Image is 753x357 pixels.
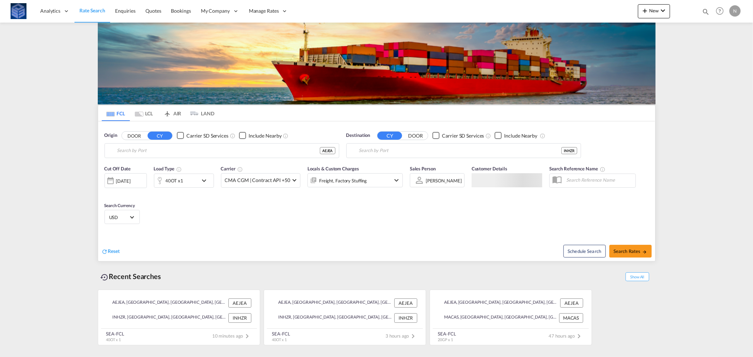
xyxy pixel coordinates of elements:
[714,5,726,17] span: Help
[166,176,183,186] div: 40OT x1
[438,313,557,322] div: MACAS, Casablanca, Morocco, Northern Africa, Africa
[359,145,561,156] input: Search by Port
[104,132,117,139] span: Origin
[117,145,320,156] input: Search by Port
[641,8,667,13] span: New
[729,5,741,17] div: N
[98,268,164,284] div: Recent Searches
[561,147,577,154] div: INHZR
[102,248,120,255] div: icon-refreshReset
[163,109,172,115] md-icon: icon-airplane
[472,166,507,171] span: Customer Details
[154,174,214,188] div: 40OT x1icon-chevron-down
[563,175,635,185] input: Search Reference Name
[116,178,131,184] div: [DATE]
[347,144,581,158] md-input-container: Hazira, INHZR
[200,176,212,185] md-icon: icon-chevron-down
[641,6,649,15] md-icon: icon-plus 400-fg
[108,248,120,254] span: Reset
[249,7,279,14] span: Manage Rates
[122,132,147,140] button: DOOR
[104,173,147,188] div: [DATE]
[145,8,161,14] span: Quotes
[392,176,401,184] md-icon: icon-chevron-down
[549,166,605,171] span: Search Reference Name
[425,175,462,186] md-select: Sales Person: Natalia Khakhanashvili
[104,166,131,171] span: Cut Off Date
[109,214,129,220] span: USD
[98,290,260,345] recent-search-card: AEJEA, [GEOGRAPHIC_DATA], [GEOGRAPHIC_DATA], [GEOGRAPHIC_DATA], [GEOGRAPHIC_DATA] AEJEAINHZR, [GE...
[264,290,426,345] recent-search-card: AEJEA, [GEOGRAPHIC_DATA], [GEOGRAPHIC_DATA], [GEOGRAPHIC_DATA], [GEOGRAPHIC_DATA] AEJEAINHZR, [GE...
[410,166,436,171] span: Sales Person
[485,133,491,139] md-icon: Unchecked: Search for CY (Container Yard) services for all selected carriers.Checked : Search for...
[549,333,584,339] span: 47 hours ago
[403,132,428,140] button: DOOR
[105,144,339,158] md-input-container: Jebel Ali, AEJEA
[438,337,453,342] span: 20GP x 1
[409,332,418,340] md-icon: icon-chevron-right
[243,332,252,340] md-icon: icon-chevron-right
[540,133,545,139] md-icon: Unchecked: Ignores neighbouring ports when fetching rates.Checked : Includes neighbouring ports w...
[98,23,656,104] img: LCL+%26+FCL+BACKGROUND.png
[225,177,290,184] span: CMA CGM | Contract API +50
[108,212,136,222] md-select: Select Currency: $ USDUnited States Dollar
[101,273,109,282] md-icon: icon-backup-restore
[148,132,172,140] button: CY
[221,166,243,171] span: Carrier
[559,313,583,322] div: MACAS
[560,298,583,308] div: AEJEA
[320,147,335,154] div: AEJEA
[107,298,227,308] div: AEJEA, Jebel Ali, United Arab Emirates, Middle East, Middle East
[272,337,287,342] span: 40OT x 1
[575,332,584,340] md-icon: icon-chevron-right
[442,132,484,139] div: Carrier SD Services
[438,298,558,308] div: AEJEA, Jebel Ali, United Arab Emirates, Middle East, Middle East
[115,8,136,14] span: Enquiries
[249,132,282,139] div: Include Nearby
[319,176,367,186] div: Freight Factory Stuffing
[186,132,228,139] div: Carrier SD Services
[176,167,182,172] md-icon: icon-information-outline
[106,331,124,337] div: SEA-FCL
[609,245,652,258] button: Search Ratesicon-arrow-right
[154,166,182,171] span: Load Type
[438,331,456,337] div: SEA-FCL
[102,248,108,255] md-icon: icon-refresh
[614,248,647,254] span: Search Rates
[158,105,186,121] md-tab-item: AIR
[230,133,235,139] md-icon: Unchecked: Search for CY (Container Yard) services for all selected carriers.Checked : Search for...
[702,8,710,18] div: icon-magnify
[307,173,403,187] div: Freight Factory Stuffingicon-chevron-down
[495,132,537,139] md-checkbox: Checkbox No Ink
[394,298,417,308] div: AEJEA
[638,4,670,18] button: icon-plus 400-fgNewicon-chevron-down
[642,249,647,254] md-icon: icon-arrow-right
[714,5,729,18] div: Help
[394,313,417,322] div: INHZR
[430,290,592,345] recent-search-card: AEJEA, [GEOGRAPHIC_DATA], [GEOGRAPHIC_DATA], [GEOGRAPHIC_DATA], [GEOGRAPHIC_DATA] AEJEAMACAS, [GE...
[563,245,606,258] button: Note: By default Schedule search will only considerorigin ports, destination ports and cut off da...
[659,6,667,15] md-icon: icon-chevron-down
[272,331,290,337] div: SEA-FCL
[239,132,282,139] md-checkbox: Checkbox No Ink
[201,7,230,14] span: My Company
[107,313,227,322] div: INHZR, Hazira, India, Indian Subcontinent, Asia Pacific
[11,3,26,19] img: fff785d0086311efa2d3e168b14c2f64.png
[104,203,135,208] span: Search Currency
[600,167,605,172] md-icon: Your search will be saved by the below given name
[283,133,289,139] md-icon: Unchecked: Ignores neighbouring ports when fetching rates.Checked : Includes neighbouring ports w...
[79,7,105,13] span: Rate Search
[702,8,710,16] md-icon: icon-magnify
[212,333,252,339] span: 10 minutes ago
[273,298,393,308] div: AEJEA, Jebel Ali, United Arab Emirates, Middle East, Middle East
[106,337,121,342] span: 40OT x 1
[104,187,110,197] md-datepicker: Select
[102,105,130,121] md-tab-item: FCL
[171,8,191,14] span: Bookings
[228,313,251,322] div: INHZR
[177,132,228,139] md-checkbox: Checkbox No Ink
[186,105,215,121] md-tab-item: LAND
[377,132,402,140] button: CY
[228,298,251,308] div: AEJEA
[426,178,462,183] div: [PERSON_NAME]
